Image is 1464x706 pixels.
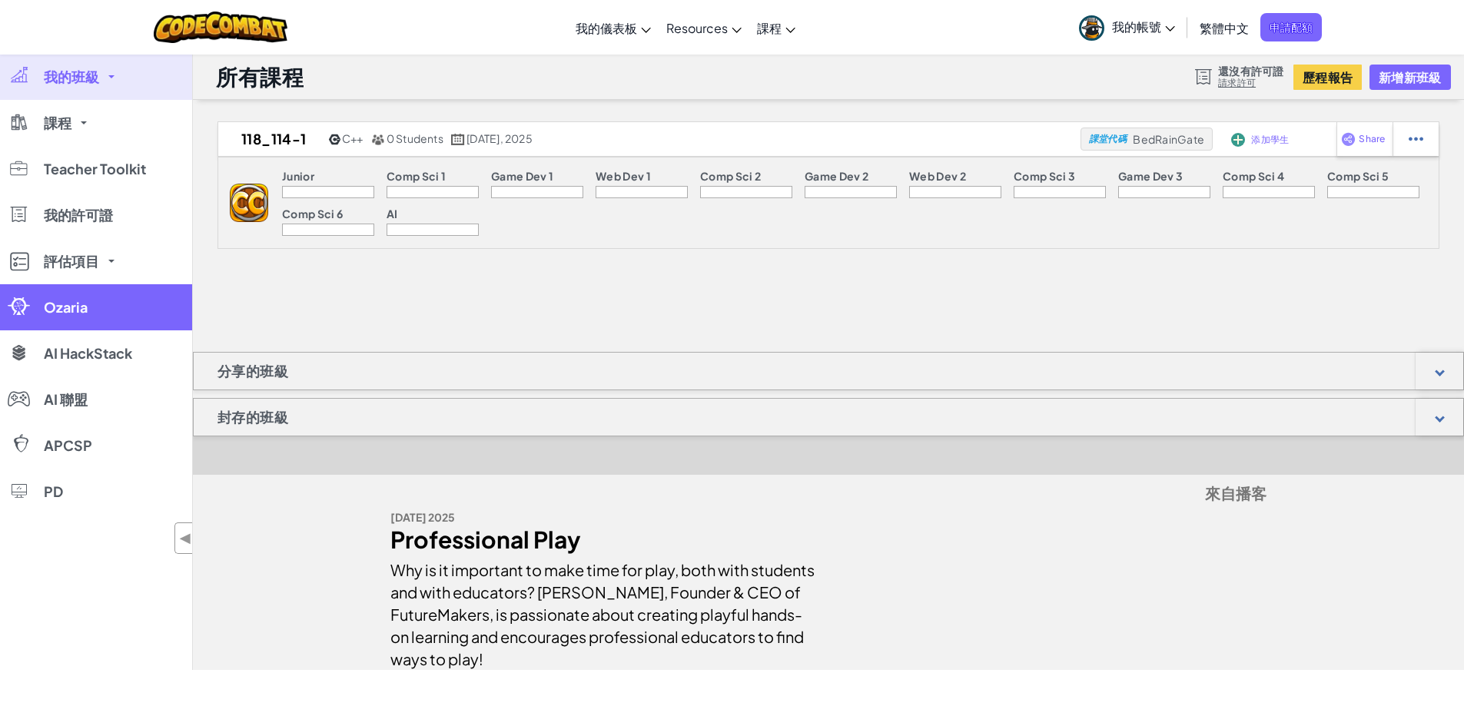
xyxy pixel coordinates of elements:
p: Comp Sci 3 [1014,170,1075,182]
p: Game Dev 2 [805,170,868,182]
img: calendar.svg [451,134,465,145]
p: AI [387,207,398,220]
h1: 分享的班級 [194,352,312,390]
span: ◀ [179,527,192,549]
p: Game Dev 3 [1118,170,1183,182]
span: 課程 [44,116,71,130]
p: Comp Sci 4 [1223,170,1284,182]
span: Resources [666,20,728,36]
p: Comp Sci 1 [387,170,446,182]
button: 歷程報告 [1293,65,1362,90]
a: 課程 [749,7,803,48]
a: Resources [659,7,749,48]
a: 我的儀表板 [568,7,659,48]
span: 我的帳號 [1112,18,1175,35]
img: logo [230,184,268,222]
img: IconAddStudents.svg [1231,133,1245,147]
h2: 118_114-1 [218,128,325,151]
img: MultipleUsers.png [371,134,385,145]
p: Game Dev 1 [491,170,553,182]
span: 我的許可證 [44,208,113,222]
div: [DATE] 2025 [390,506,817,529]
img: IconStudentEllipsis.svg [1409,132,1423,146]
span: 0 Students [387,131,443,145]
div: Professional Play [390,529,817,551]
span: 添加學生 [1251,135,1289,144]
button: 新增新班級 [1369,65,1450,90]
p: Web Dev 1 [596,170,651,182]
span: 我的班級 [44,70,99,84]
span: Teacher Toolkit [44,162,146,176]
div: Why is it important to make time for play, both with students and with educators? [PERSON_NAME], ... [390,551,817,670]
span: 繁體中文 [1200,20,1249,36]
span: 課程 [757,20,782,36]
h1: 所有課程 [216,62,304,91]
span: C++ [342,131,364,145]
img: IconShare_Purple.svg [1341,132,1356,146]
img: CodeCombat logo [154,12,288,43]
h5: 來自播客 [390,482,1266,506]
span: AI 聯盟 [44,393,88,406]
a: 請求許可 [1218,77,1283,89]
span: 我的儀表板 [576,20,637,36]
p: Comp Sci 2 [700,170,761,182]
span: [DATE], 2025 [466,131,533,145]
span: Ozaria [44,300,88,314]
img: cpp.png [329,134,340,145]
a: 繁體中文 [1192,7,1257,48]
h1: 封存的班級 [194,398,312,436]
span: Share [1359,134,1385,144]
span: BedRainGate [1133,132,1204,146]
a: 118_114-1 C++ 0 Students [DATE], 2025 [218,128,1081,151]
span: AI HackStack [44,346,132,360]
p: Web Dev 2 [909,170,966,182]
span: 課堂代碼 [1089,134,1127,144]
a: 申請配額 [1260,13,1322,41]
span: 還沒有許可證 [1218,65,1283,77]
span: 評估項目 [44,254,99,268]
p: Comp Sci 6 [282,207,343,220]
p: Comp Sci 5 [1327,170,1389,182]
p: Junior [282,170,314,182]
img: avatar [1079,15,1104,41]
a: 我的帳號 [1071,3,1183,51]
